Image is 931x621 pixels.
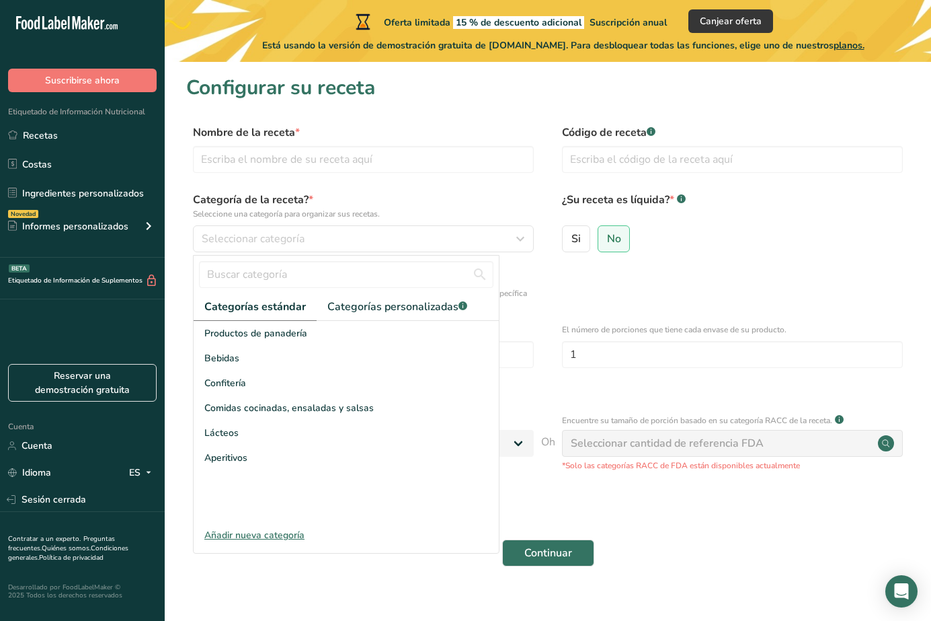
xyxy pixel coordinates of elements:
span: Confitería [204,376,246,390]
font: Seleccionar categoría [202,231,305,246]
font: 2025 Todos los derechos reservados [8,591,122,600]
font: Continuar [524,546,572,560]
div: Abrir Intercom Messenger [885,575,918,608]
a: Reservar una demostración gratuita [8,364,157,402]
font: Configurar su receta [186,74,375,102]
button: Continuar [502,540,594,567]
input: Escriba el nombre de su receta aquí [193,146,534,173]
font: No [607,231,621,246]
font: Suscripción anual [590,16,667,29]
font: Seleccionar cantidad de referencia FDA [571,436,764,451]
font: Añadir nueva categoría [204,529,305,542]
font: Reservar una demostración gratuita [35,369,130,396]
span: Aperitivos [204,451,247,465]
font: Recetas [23,129,58,142]
font: ES [129,466,140,479]
input: Escriba el código de la receta aquí [562,146,903,173]
font: Etiquetado de Información Nutricional [8,106,145,117]
font: Categorías estándar [204,299,306,314]
a: Política de privacidad [39,553,104,562]
font: ¿Su receta es líquida? [562,192,670,207]
font: planos. [834,39,864,52]
font: 15 % de descuento adicional [456,16,581,29]
font: El número de porciones que tiene cada envase de su producto. [562,324,786,335]
font: Canjear oferta [700,15,762,28]
font: Encuentre su tamaño de porción basado en su categoría RACC de la receta. [562,415,832,426]
button: Suscribirse ahora [8,69,157,92]
font: Desarrollado por FoodLabelMaker © [8,583,120,592]
span: Productos de panadería [204,326,307,340]
font: Suscribirse ahora [45,74,120,87]
a: Preguntas frecuentes. [8,534,115,553]
span: Comidas cocinadas, ensaladas y salsas [204,401,374,415]
a: Quiénes somos. [42,544,91,553]
font: Está usando la versión de demostración gratuita de [DOMAIN_NAME]. Para desbloquear todas las func... [262,39,834,52]
font: Oferta limitada [384,16,450,29]
font: Etiquetado de Información de Suplementos [8,276,143,285]
span: Lácteos [204,426,239,440]
button: Canjear oferta [688,9,773,33]
a: Contratar a un experto. [8,534,81,544]
font: Oh [541,435,555,449]
font: Categorías personalizadas [327,299,458,314]
font: Sesión cerrada [22,493,86,506]
font: Nombre de la receta [193,125,295,140]
font: Idioma [22,466,51,479]
font: Código de receta [562,125,647,140]
font: Novedad [11,210,36,218]
font: BETA [11,264,27,272]
font: Ingredientes personalizados [22,187,144,200]
span: Bebidas [204,351,239,365]
input: Buscar categoría [199,261,493,288]
font: Cuenta [8,421,34,432]
a: Condiciones generales. [8,544,128,562]
font: *Solo las categorías RACC de FDA están disponibles actualmente [562,460,800,471]
font: Seleccione una categoría para organizar sus recetas. [193,209,380,219]
button: Seleccionar categoría [193,225,534,252]
font: Informes personalizados [22,220,128,233]
font: Si [571,231,581,246]
font: Costas [22,158,52,171]
font: Cuenta [22,439,52,452]
font: Categoría de la receta? [193,192,309,207]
